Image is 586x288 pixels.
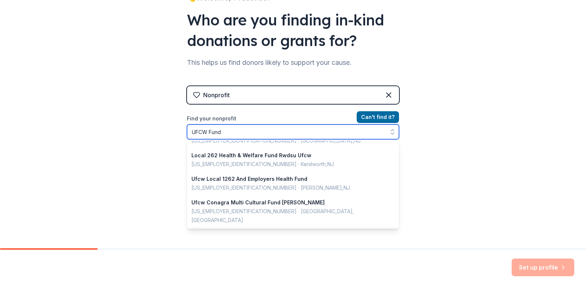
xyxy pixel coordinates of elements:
div: [US_EMPLOYER_IDENTIFICATION_NUMBER] · [PERSON_NAME] , NJ [191,183,386,192]
div: Ufcw Conagra Multi Cultural Fund [PERSON_NAME] [191,198,386,207]
div: [US_EMPLOYER_IDENTIFICATION_NUMBER] · [GEOGRAPHIC_DATA] , NJ [191,136,386,145]
div: [US_EMPLOYER_IDENTIFICATION_NUMBER] · Kenilworth , NJ [191,160,386,169]
div: Don't see yours? No problem, just click "Can't find it?" above [187,228,399,245]
div: [US_EMPLOYER_IDENTIFICATION_NUMBER] · [GEOGRAPHIC_DATA] , [GEOGRAPHIC_DATA] [191,207,386,225]
div: Local 262 Health & Welfare Fund Rwdsu Ufcw [191,151,386,160]
input: Search by name, EIN, or city [187,124,399,139]
div: Ufcw Local 1262 And Employers Health Fund [191,175,386,183]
